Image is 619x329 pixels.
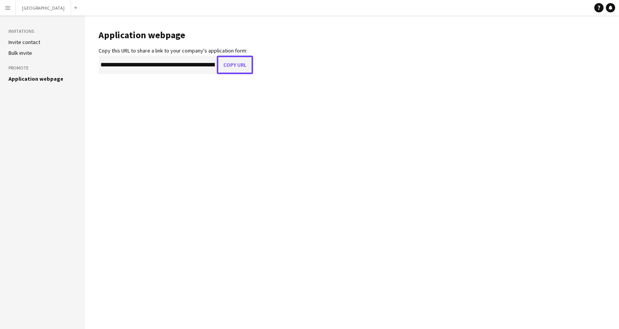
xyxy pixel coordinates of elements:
[9,39,40,46] a: Invite contact
[9,28,77,35] h3: Invitations
[16,0,71,15] button: [GEOGRAPHIC_DATA]
[9,64,77,71] h3: Promote
[99,29,253,41] h1: Application webpage
[99,47,253,54] div: Copy this URL to share a link to your company's application form:
[9,75,63,82] a: Application webpage
[9,49,32,56] a: Bulk invite
[217,56,253,74] button: Copy URL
